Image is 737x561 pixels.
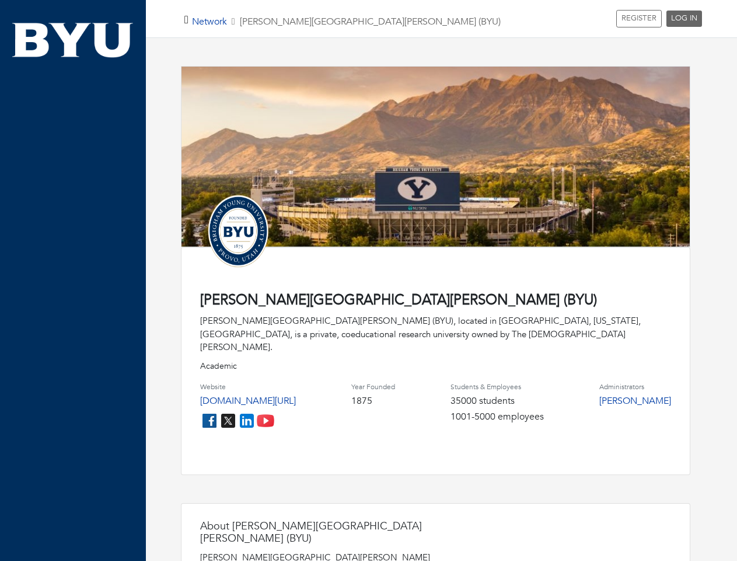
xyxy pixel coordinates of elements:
h4: About [PERSON_NAME][GEOGRAPHIC_DATA][PERSON_NAME] (BYU) [200,520,434,545]
h4: [PERSON_NAME][GEOGRAPHIC_DATA][PERSON_NAME] (BYU) [200,292,671,309]
img: twitter_icon-7d0bafdc4ccc1285aa2013833b377ca91d92330db209b8298ca96278571368c9.png [219,411,237,430]
a: REGISTER [616,10,662,27]
img: youtube_icon-fc3c61c8c22f3cdcae68f2f17984f5f016928f0ca0694dd5da90beefb88aa45e.png [256,411,275,430]
h4: Administrators [599,383,671,391]
img: BYU.png [12,20,134,60]
img: facebook_icon-256f8dfc8812ddc1b8eade64b8eafd8a868ed32f90a8d2bb44f507e1979dbc24.png [200,411,219,430]
p: Academic [200,360,671,372]
a: Network [192,15,227,28]
h4: 1875 [351,396,395,407]
h4: 35000 students [450,396,544,407]
a: [DOMAIN_NAME][URL] [200,394,296,407]
h4: 1001-5000 employees [450,411,544,423]
h4: Students & Employees [450,383,544,391]
a: LOG IN [666,11,702,27]
img: lavell-edwards-stadium.jpg [181,67,690,258]
div: [PERSON_NAME][GEOGRAPHIC_DATA][PERSON_NAME] (BYU), located in [GEOGRAPHIC_DATA], [US_STATE], [GEO... [200,314,671,354]
a: [PERSON_NAME] [599,394,671,407]
h5: [PERSON_NAME][GEOGRAPHIC_DATA][PERSON_NAME] (BYU) [192,16,501,27]
img: Untitled-design-3.png [200,193,276,269]
h4: Year Founded [351,383,395,391]
h4: Website [200,383,296,391]
img: linkedin_icon-84db3ca265f4ac0988026744a78baded5d6ee8239146f80404fb69c9eee6e8e7.png [237,411,256,430]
